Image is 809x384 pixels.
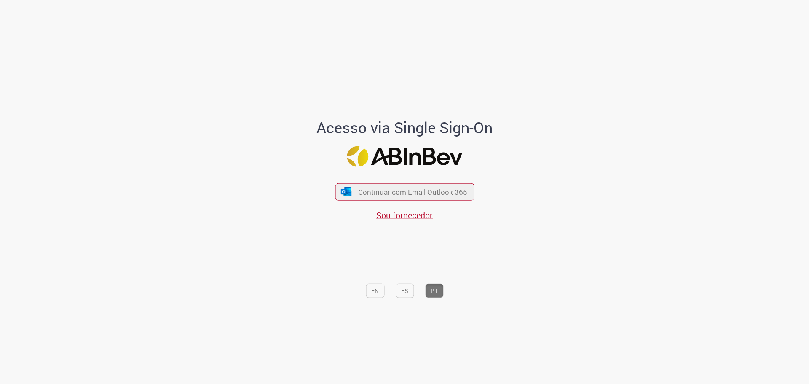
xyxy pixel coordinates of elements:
h1: Acesso via Single Sign-On [288,119,522,136]
button: ES [396,283,414,298]
button: EN [366,283,384,298]
button: ícone Azure/Microsoft 360 Continuar com Email Outlook 365 [335,183,474,200]
span: Continuar com Email Outlook 365 [358,187,467,197]
a: Sou fornecedor [376,209,433,221]
img: Logo ABInBev [347,146,462,166]
button: PT [425,283,443,298]
img: ícone Azure/Microsoft 360 [340,187,352,196]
